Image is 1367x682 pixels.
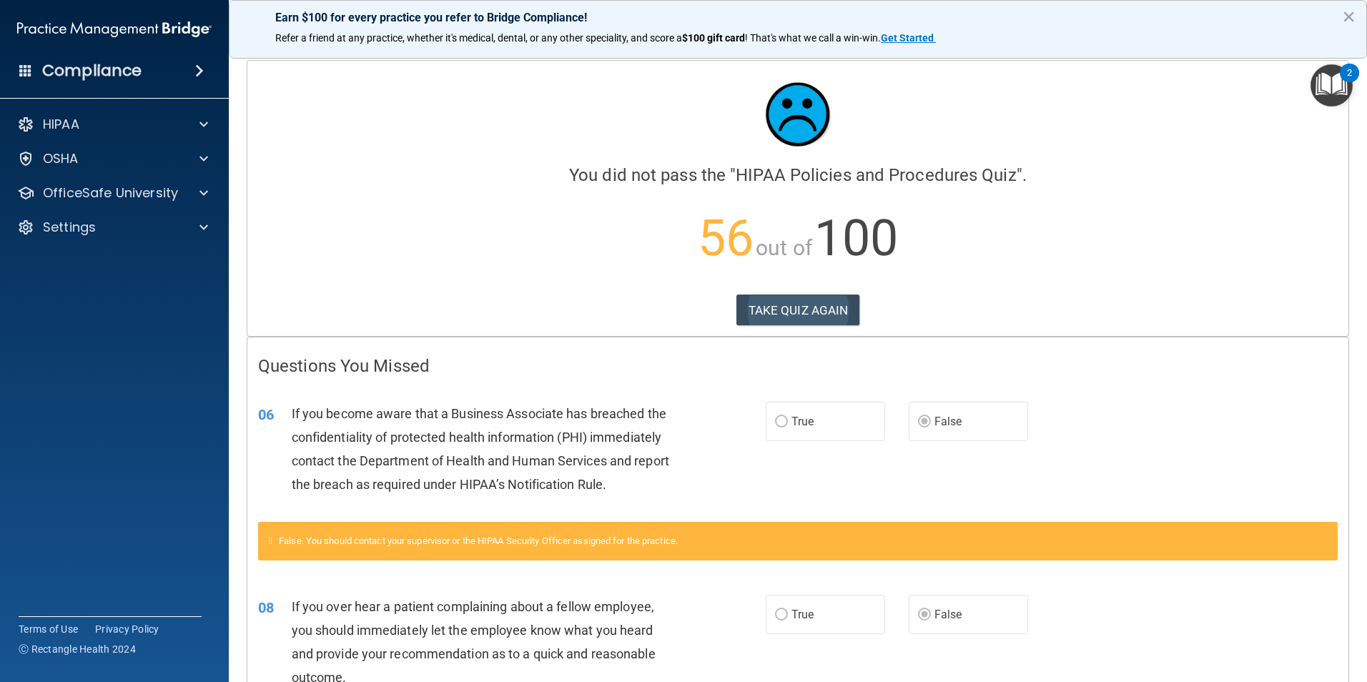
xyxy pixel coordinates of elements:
h4: Compliance [42,61,142,81]
span: out of [756,235,812,260]
a: Terms of Use [19,622,78,636]
span: False [934,415,962,428]
button: Open Resource Center, 2 new notifications [1311,64,1353,107]
span: Refer a friend at any practice, whether it's medical, dental, or any other speciality, and score a [275,32,682,44]
input: False [918,417,931,428]
span: False. You should contact your supervisor or the HIPAA Security Officer assigned for the practice. [279,535,678,546]
span: Ⓒ Rectangle Health 2024 [19,642,136,656]
p: OSHA [43,150,79,167]
span: False [934,608,962,621]
span: 100 [814,209,898,267]
div: 2 [1347,73,1352,92]
p: OfficeSafe University [43,184,178,202]
span: True [791,608,814,621]
strong: $100 gift card [682,32,745,44]
span: 06 [258,406,274,423]
h4: Questions You Missed [258,357,1338,375]
a: Settings [17,219,208,236]
a: HIPAA [17,116,208,133]
span: ! That's what we call a win-win. [745,32,881,44]
input: True [775,417,788,428]
input: False [918,610,931,621]
strong: Get Started [881,32,934,44]
img: sad_face.ecc698e2.jpg [755,71,841,157]
span: 08 [258,599,274,616]
a: Get Started [881,32,936,44]
img: PMB logo [17,15,212,44]
p: Earn $100 for every practice you refer to Bridge Compliance! [275,11,1321,24]
a: OSHA [17,150,208,167]
h4: You did not pass the " ". [258,166,1338,184]
span: HIPAA Policies and Procedures Quiz [736,165,1016,185]
p: Settings [43,219,96,236]
input: True [775,610,788,621]
a: OfficeSafe University [17,184,208,202]
button: TAKE QUIZ AGAIN [736,295,860,326]
button: Close [1342,5,1356,28]
span: If you become aware that a Business Associate has breached the confidentiality of protected healt... [292,406,669,493]
span: True [791,415,814,428]
span: 56 [698,209,754,267]
a: Privacy Policy [95,622,159,636]
p: HIPAA [43,116,79,133]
